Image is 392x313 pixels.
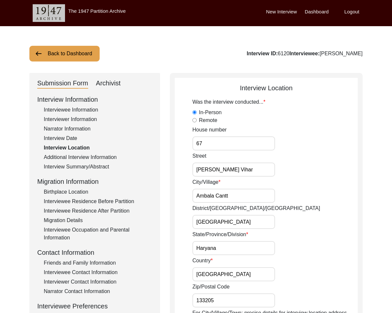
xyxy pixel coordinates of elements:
label: House number [192,126,227,134]
div: Birthplace Location [44,188,152,196]
div: Interview Information [37,95,152,104]
label: Dashboard [305,8,329,16]
img: arrow-left.png [35,50,42,58]
div: Interviewee Occupation and Parental Information [44,226,152,242]
div: Interviewer Contact Information [44,278,152,286]
button: Back to Dashboard [29,46,100,61]
div: Interview Location [175,83,358,93]
div: Friends and Family Information [44,259,152,267]
div: Archivist [96,78,121,89]
div: Interview Date [44,134,152,142]
label: The 1947 Partition Archive [68,8,126,14]
label: Zip/Postal Code [192,283,230,291]
label: State/Province/Division [192,231,248,238]
div: Interview Summary/Abstract [44,163,152,171]
label: Remote [199,116,217,124]
div: Interviewee Preferences [37,301,152,311]
label: Country [192,257,213,265]
label: District/[GEOGRAPHIC_DATA]/[GEOGRAPHIC_DATA] [192,204,320,212]
b: Interview ID: [247,51,278,56]
div: Interview Location [44,144,152,152]
div: Contact Information [37,248,152,257]
div: Interviewee Information [44,106,152,114]
div: Narrator Information [44,125,152,133]
div: Migration Details [44,217,152,224]
div: Submission Form [37,78,88,89]
label: In-Person [199,109,221,116]
b: Interviewee: [289,51,319,56]
label: New Interview [266,8,297,16]
div: Migration Information [37,177,152,186]
div: 6120 [PERSON_NAME] [247,50,363,58]
div: Interviewee Residence Before Partition [44,198,152,205]
label: City/Village [192,178,220,186]
label: Logout [344,8,359,16]
label: Was the interview conducted... [192,98,266,106]
div: Narrator Contact Information [44,287,152,295]
div: Additional Interview Information [44,153,152,161]
img: header-logo.png [33,4,65,22]
label: Street [192,152,206,160]
div: Interviewee Contact Information [44,269,152,276]
div: Interviewer Information [44,115,152,123]
div: Interviewee Residence After Partition [44,207,152,215]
